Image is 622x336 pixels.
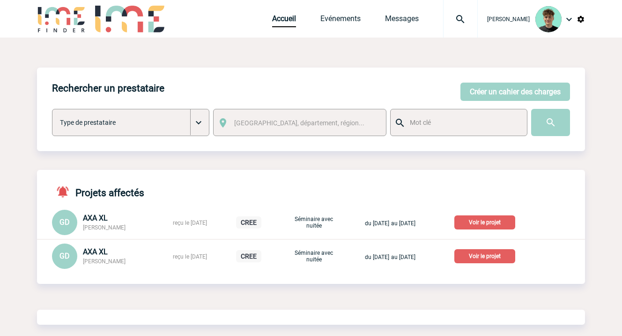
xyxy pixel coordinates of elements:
[391,220,415,227] span: au [DATE]
[407,116,518,129] input: Mot clé
[365,220,389,227] span: du [DATE]
[365,254,389,260] span: du [DATE]
[531,109,570,136] input: Submit
[535,6,562,32] img: 131612-0.png
[52,185,144,199] h4: Projets affectés
[236,216,261,229] p: CREE
[290,216,337,229] p: Séminaire avec nuitée
[37,6,86,32] img: IME-Finder
[83,247,108,256] span: AXA XL
[385,14,419,27] a: Messages
[454,215,515,229] p: Voir le projet
[83,258,126,265] span: [PERSON_NAME]
[83,214,108,222] span: AXA XL
[454,249,515,263] p: Voir le projet
[391,254,415,260] span: au [DATE]
[56,185,75,199] img: notifications-active-24-px-r.png
[320,14,361,27] a: Evénements
[59,252,70,260] span: GD
[290,250,337,263] p: Séminaire avec nuitée
[234,119,364,127] span: [GEOGRAPHIC_DATA], département, région...
[173,253,207,260] span: reçu le [DATE]
[173,220,207,226] span: reçu le [DATE]
[454,217,519,226] a: Voir le projet
[236,250,261,262] p: CREE
[272,14,296,27] a: Accueil
[59,218,70,227] span: GD
[487,16,530,23] span: [PERSON_NAME]
[52,83,164,94] h4: Rechercher un prestataire
[83,224,126,231] span: [PERSON_NAME]
[454,251,519,260] a: Voir le projet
